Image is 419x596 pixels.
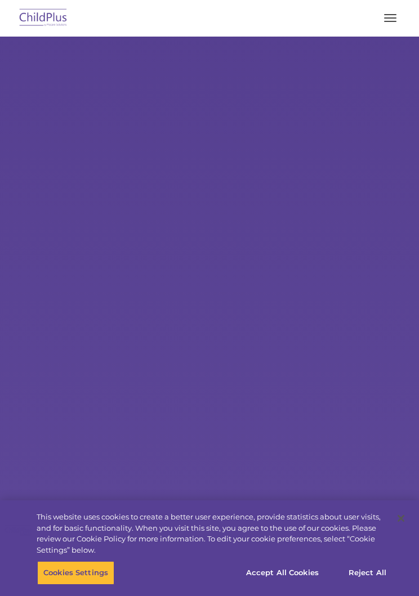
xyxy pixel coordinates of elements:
[332,561,403,585] button: Reject All
[37,561,114,585] button: Cookies Settings
[240,561,325,585] button: Accept All Cookies
[17,5,70,32] img: ChildPlus by Procare Solutions
[37,512,389,555] div: This website uses cookies to create a better user experience, provide statistics about user visit...
[389,506,413,531] button: Close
